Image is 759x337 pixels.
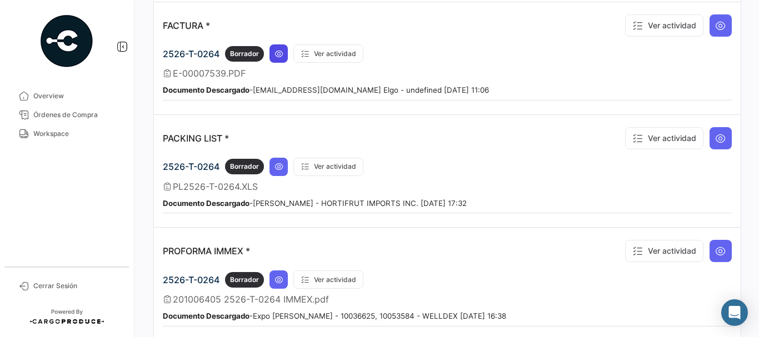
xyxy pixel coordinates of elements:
button: Ver actividad [625,14,703,37]
span: 2526-T-0264 [163,274,219,285]
button: Ver actividad [293,44,363,63]
button: Ver actividad [625,127,703,149]
span: Borrador [230,275,259,285]
span: 2526-T-0264 [163,48,219,59]
button: Ver actividad [293,158,363,176]
span: 2526-T-0264 [163,161,219,172]
span: Órdenes de Compra [33,110,120,120]
span: Borrador [230,162,259,172]
span: 201006405 2526-T-0264 IMMEX.pdf [173,294,329,305]
button: Ver actividad [293,270,363,289]
p: FACTURA * [163,20,210,31]
button: Ver actividad [625,240,703,262]
img: powered-by.png [39,13,94,69]
a: Overview [9,87,124,105]
span: Cerrar Sesión [33,281,120,291]
b: Documento Descargado [163,85,249,94]
small: - [PERSON_NAME] - HORTIFRUT IMPORTS INC. [DATE] 17:32 [163,199,467,208]
small: - Expo [PERSON_NAME] - 10036625, 10053584 - WELLDEX [DATE] 16:38 [163,311,506,320]
span: E-00007539.PDF [173,68,246,79]
span: Workspace [33,129,120,139]
small: - [EMAIL_ADDRESS][DOMAIN_NAME] Elgo - undefined [DATE] 11:06 [163,85,489,94]
p: PROFORMA IMMEX * [163,245,250,256]
span: Borrador [230,49,259,59]
span: PL2526-T-0264.XLS [173,181,258,192]
b: Documento Descargado [163,199,249,208]
span: Overview [33,91,120,101]
a: Órdenes de Compra [9,105,124,124]
a: Workspace [9,124,124,143]
div: Abrir Intercom Messenger [721,299,748,326]
b: Documento Descargado [163,311,249,320]
p: PACKING LIST * [163,133,229,144]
